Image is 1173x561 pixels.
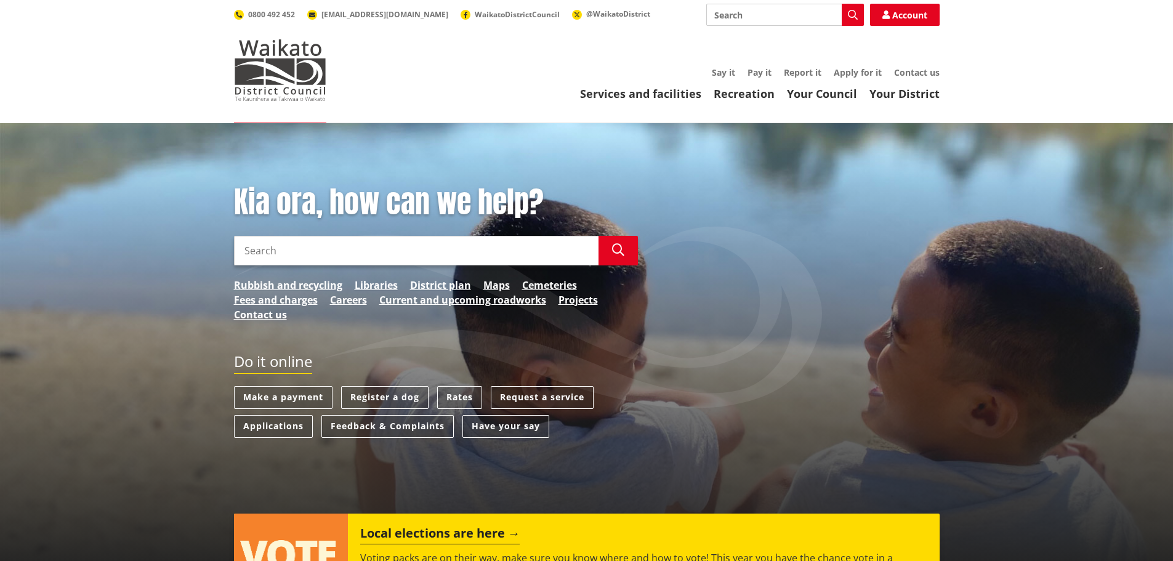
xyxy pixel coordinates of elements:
[461,9,560,20] a: WaikatoDistrictCouncil
[572,9,650,19] a: @WaikatoDistrict
[834,67,882,78] a: Apply for it
[341,386,429,409] a: Register a dog
[491,386,594,409] a: Request a service
[522,278,577,293] a: Cemeteries
[234,278,342,293] a: Rubbish and recycling
[307,9,448,20] a: [EMAIL_ADDRESS][DOMAIN_NAME]
[706,4,864,26] input: Search input
[437,386,482,409] a: Rates
[586,9,650,19] span: @WaikatoDistrict
[234,415,313,438] a: Applications
[410,278,471,293] a: District plan
[234,9,295,20] a: 0800 492 452
[869,86,940,101] a: Your District
[234,293,318,307] a: Fees and charges
[248,9,295,20] span: 0800 492 452
[234,236,599,265] input: Search input
[787,86,857,101] a: Your Council
[321,9,448,20] span: [EMAIL_ADDRESS][DOMAIN_NAME]
[234,353,312,374] h2: Do it online
[714,86,775,101] a: Recreation
[894,67,940,78] a: Contact us
[580,86,701,101] a: Services and facilities
[321,415,454,438] a: Feedback & Complaints
[330,293,367,307] a: Careers
[748,67,772,78] a: Pay it
[784,67,821,78] a: Report it
[712,67,735,78] a: Say it
[475,9,560,20] span: WaikatoDistrictCouncil
[870,4,940,26] a: Account
[462,415,549,438] a: Have your say
[379,293,546,307] a: Current and upcoming roadworks
[234,39,326,101] img: Waikato District Council - Te Kaunihera aa Takiwaa o Waikato
[360,526,520,544] h2: Local elections are here
[234,386,333,409] a: Make a payment
[234,185,638,220] h1: Kia ora, how can we help?
[355,278,398,293] a: Libraries
[558,293,598,307] a: Projects
[234,307,287,322] a: Contact us
[483,278,510,293] a: Maps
